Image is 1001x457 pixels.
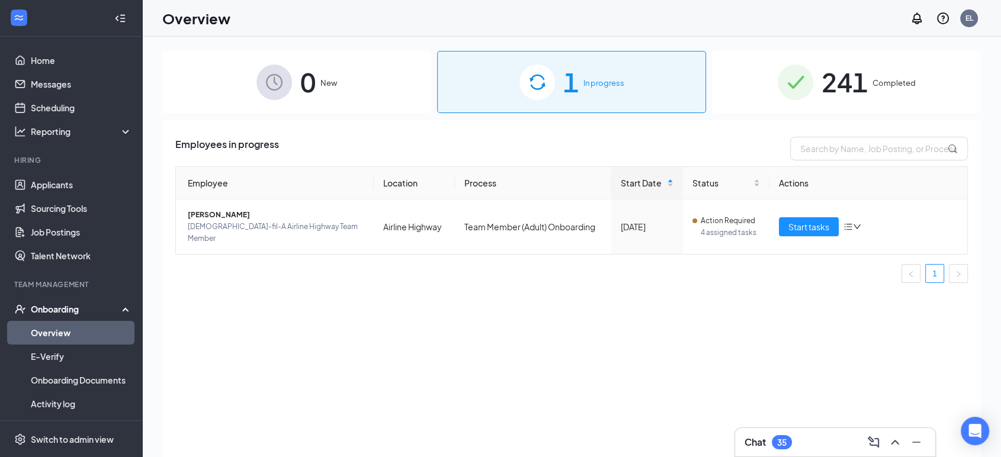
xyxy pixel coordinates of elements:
span: [PERSON_NAME] [188,209,364,221]
div: Open Intercom Messenger [961,417,989,445]
th: Status [683,167,769,199]
span: 241 [822,62,868,102]
span: Status [692,176,751,189]
span: Start Date [621,176,665,189]
svg: Notifications [910,11,924,25]
svg: Collapse [114,12,126,24]
svg: UserCheck [14,303,26,315]
li: 1 [925,264,944,283]
span: In progress [583,77,624,89]
a: Messages [31,72,132,96]
svg: ChevronUp [888,435,902,449]
td: Team Member (Adult) Onboarding [455,199,611,254]
svg: Analysis [14,125,26,137]
a: Overview [31,321,132,345]
span: Action Required [701,215,755,227]
div: Reporting [31,125,133,137]
span: 4 assigned tasks [701,227,760,239]
li: Next Page [949,264,968,283]
span: Completed [872,77,916,89]
a: Activity log [31,392,132,416]
span: down [853,223,861,231]
button: left [901,264,920,283]
button: Minimize [907,433,926,452]
span: Employees in progress [175,137,279,160]
span: [DEMOGRAPHIC_DATA]-fil-A Airline Highway Team Member [188,221,364,244]
svg: WorkstreamLogo [13,12,25,24]
a: Applicants [31,173,132,197]
div: Switch to admin view [31,433,114,445]
div: 35 [777,437,787,448]
input: Search by Name, Job Posting, or Process [790,137,968,160]
th: Location [374,167,455,199]
th: Process [455,167,611,199]
div: [DATE] [621,220,673,233]
div: EL [965,13,973,23]
span: right [955,271,962,278]
svg: QuestionInfo [936,11,950,25]
h3: Chat [745,436,766,449]
a: 1 [926,265,944,282]
svg: ComposeMessage [867,435,881,449]
span: Start tasks [788,220,829,233]
a: Onboarding Documents [31,368,132,392]
div: Onboarding [31,303,122,315]
button: Start tasks [779,217,839,236]
a: Sourcing Tools [31,197,132,220]
button: ChevronUp [885,433,904,452]
span: 1 [563,62,579,102]
svg: Settings [14,433,26,445]
a: Job Postings [31,220,132,244]
svg: Minimize [909,435,923,449]
th: Actions [769,167,967,199]
div: Team Management [14,279,130,289]
span: bars [843,222,853,231]
span: 0 [300,62,316,102]
a: Scheduling [31,96,132,120]
a: E-Verify [31,345,132,368]
span: New [320,77,337,89]
th: Employee [176,167,374,199]
a: Home [31,49,132,72]
h1: Overview [162,8,230,28]
a: Talent Network [31,244,132,268]
button: ComposeMessage [864,433,883,452]
span: left [907,271,915,278]
a: Team [31,416,132,439]
button: right [949,264,968,283]
li: Previous Page [901,264,920,283]
div: Hiring [14,155,130,165]
td: Airline Highway [374,199,455,254]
